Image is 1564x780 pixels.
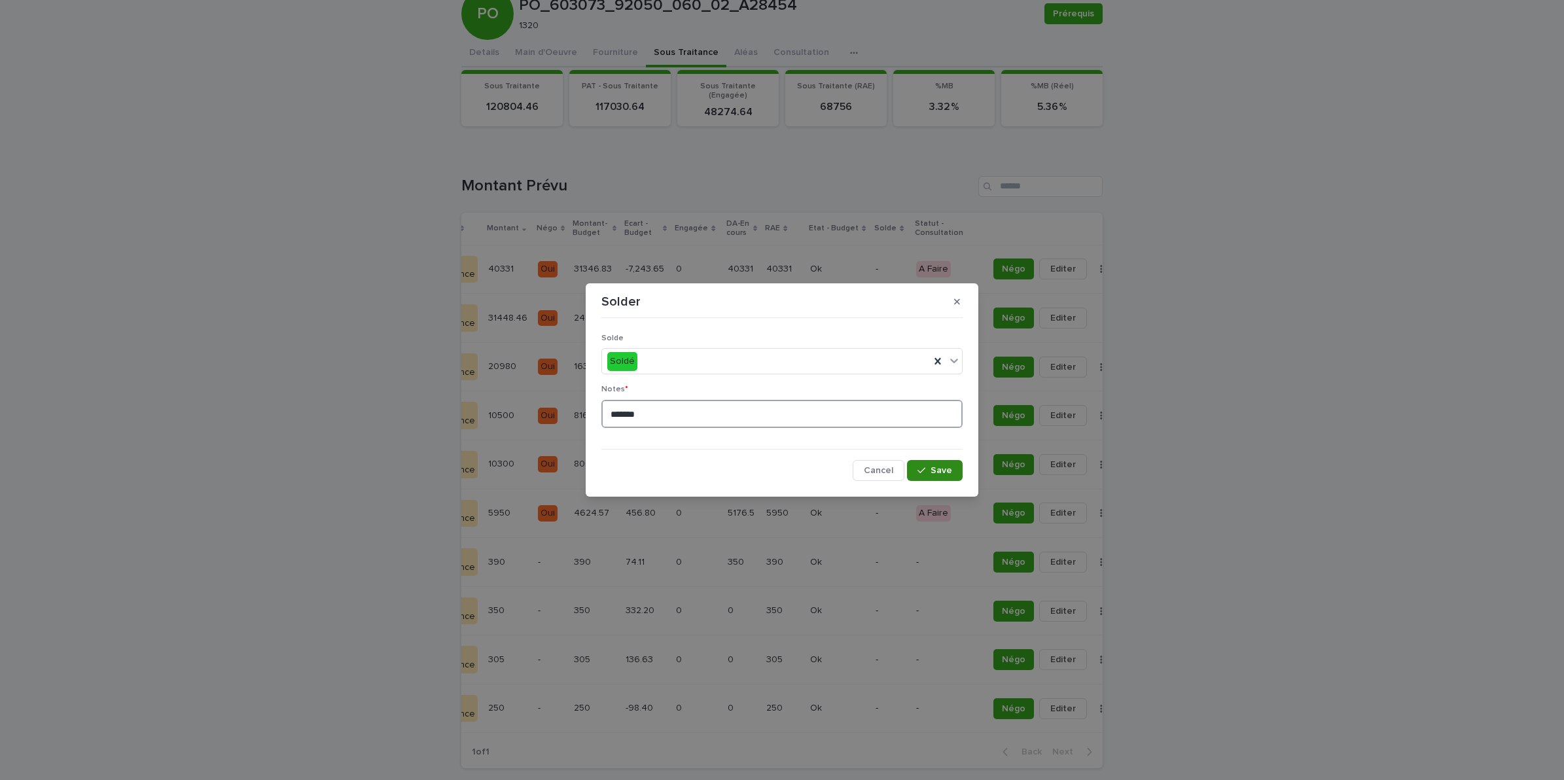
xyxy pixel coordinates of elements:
span: Cancel [864,466,893,475]
span: Notes [601,385,628,393]
button: Cancel [853,460,904,481]
p: Solder [601,294,641,310]
button: Save [907,460,963,481]
span: Save [931,466,952,475]
span: Solde [601,334,624,342]
div: Soldé [607,352,637,371]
